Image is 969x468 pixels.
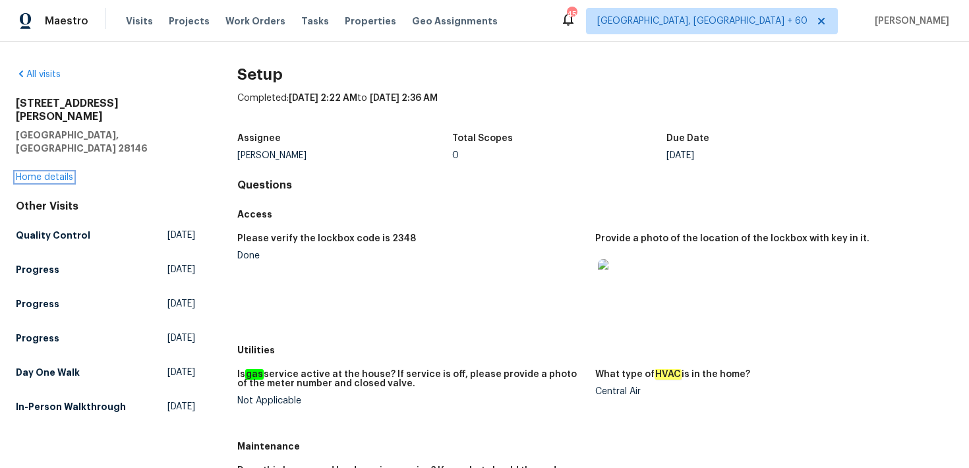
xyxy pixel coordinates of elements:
h5: Access [237,208,953,221]
span: Work Orders [225,15,285,28]
h5: [GEOGRAPHIC_DATA], [GEOGRAPHIC_DATA] 28146 [16,129,195,155]
a: Progress[DATE] [16,258,195,281]
div: Other Visits [16,200,195,213]
h5: Maintenance [237,440,953,453]
h5: Utilities [237,343,953,357]
h5: Total Scopes [452,134,513,143]
div: Done [237,251,585,260]
div: Not Applicable [237,396,585,405]
span: [PERSON_NAME] [869,15,949,28]
div: 459 [567,8,576,21]
span: Tasks [301,16,329,26]
h5: Progress [16,297,59,310]
div: Central Air [595,387,943,396]
h2: [STREET_ADDRESS][PERSON_NAME] [16,97,195,123]
span: Geo Assignments [412,15,498,28]
span: Visits [126,15,153,28]
span: Properties [345,15,396,28]
span: [DATE] [167,366,195,379]
div: 0 [452,151,667,160]
a: Home details [16,173,73,182]
h4: Questions [237,179,953,192]
span: [DATE] [167,229,195,242]
h5: Progress [16,263,59,276]
h5: Please verify the lockbox code is 2348 [237,234,416,243]
h5: Assignee [237,134,281,143]
span: [DATE] [167,297,195,310]
h5: Quality Control [16,229,90,242]
span: [DATE] [167,263,195,276]
h5: Is service active at the house? If service is off, please provide a photo of the meter number and... [237,370,585,388]
a: Day One Walk[DATE] [16,361,195,384]
div: [DATE] [666,151,881,160]
span: Maestro [45,15,88,28]
em: gas [245,369,264,380]
div: [PERSON_NAME] [237,151,452,160]
div: Completed: to [237,92,953,126]
span: Projects [169,15,210,28]
h5: Day One Walk [16,366,80,379]
a: Quality Control[DATE] [16,223,195,247]
span: [DATE] 2:22 AM [289,94,357,103]
span: [DATE] [167,332,195,345]
span: [GEOGRAPHIC_DATA], [GEOGRAPHIC_DATA] + 60 [597,15,807,28]
h5: In-Person Walkthrough [16,400,126,413]
span: [DATE] [167,400,195,413]
h5: What type of is in the home? [595,370,750,379]
h5: Due Date [666,134,709,143]
a: In-Person Walkthrough[DATE] [16,395,195,419]
a: Progress[DATE] [16,292,195,316]
h2: Setup [237,68,953,81]
h5: Progress [16,332,59,345]
em: HVAC [655,369,682,380]
span: [DATE] 2:36 AM [370,94,438,103]
h5: Provide a photo of the location of the lockbox with key in it. [595,234,869,243]
a: All visits [16,70,61,79]
a: Progress[DATE] [16,326,195,350]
